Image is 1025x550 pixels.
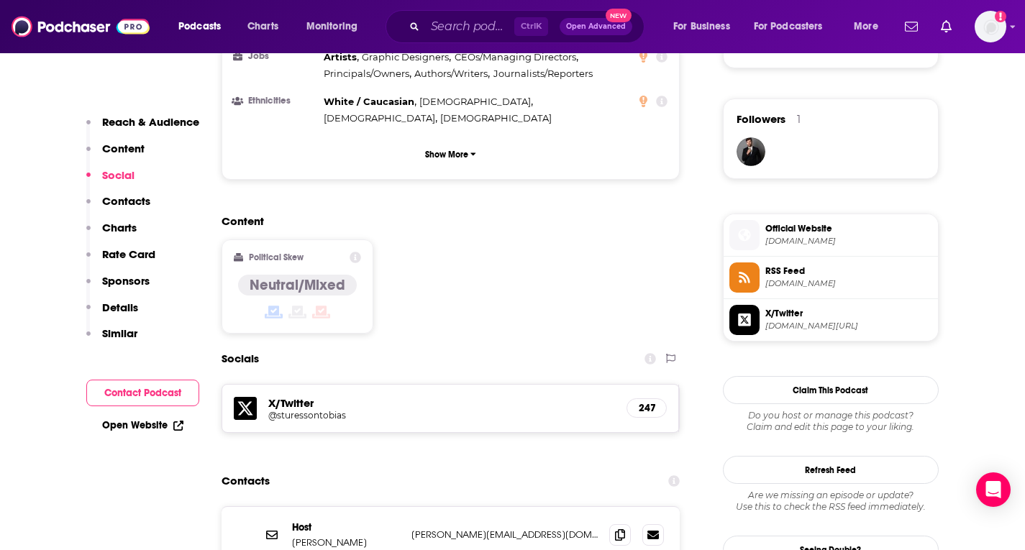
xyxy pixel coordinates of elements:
[744,15,844,38] button: open menu
[976,472,1011,507] div: Open Intercom Messenger
[737,137,765,166] img: JohirMia
[723,456,939,484] button: Refresh Feed
[606,9,632,22] span: New
[102,115,199,129] p: Reach & Audience
[324,112,435,124] span: [DEMOGRAPHIC_DATA]
[324,49,359,65] span: ,
[234,52,318,61] h3: Jobs
[102,221,137,234] p: Charts
[639,402,655,414] h5: 247
[268,410,498,421] h5: @sturessontobias
[102,194,150,208] p: Contacts
[86,168,135,195] button: Social
[222,214,669,228] h2: Content
[102,274,150,288] p: Sponsors
[419,96,531,107] span: [DEMOGRAPHIC_DATA]
[425,15,514,38] input: Search podcasts, credits, & more...
[440,112,552,124] span: [DEMOGRAPHIC_DATA]
[324,68,409,79] span: Principals/Owners
[425,150,468,160] p: Show More
[292,536,400,549] p: [PERSON_NAME]
[414,65,490,82] span: ,
[178,17,221,37] span: Podcasts
[296,15,376,38] button: open menu
[455,51,576,63] span: CEOs/Managing Directors
[86,247,155,274] button: Rate Card
[234,141,668,168] button: Show More
[663,15,748,38] button: open menu
[729,220,932,250] a: Official Website[DOMAIN_NAME]
[362,51,449,63] span: Graphic Designers
[797,113,801,126] div: 1
[765,222,932,235] span: Official Website
[86,274,150,301] button: Sponsors
[86,301,138,327] button: Details
[765,278,932,289] span: anchor.fm
[493,68,593,79] span: Journalists/Reporters
[765,307,932,320] span: X/Twitter
[250,276,345,294] h4: Neutral/Mixed
[737,112,785,126] span: Followers
[566,23,626,30] span: Open Advanced
[324,51,357,63] span: Artists
[854,17,878,37] span: More
[222,345,259,372] h2: Socials
[324,96,414,107] span: White / Caucasian
[222,467,270,495] h2: Contacts
[247,17,278,37] span: Charts
[844,15,896,38] button: open menu
[765,236,932,247] span: heartmanagement.org
[723,410,939,433] div: Claim and edit this page to your liking.
[249,252,304,262] h2: Political Skew
[414,68,488,79] span: Authors/Writers
[238,15,287,38] a: Charts
[86,194,150,221] button: Contacts
[455,49,578,65] span: ,
[560,18,632,35] button: Open AdvancedNew
[765,321,932,331] span: twitter.com/sturessontobias
[975,11,1006,42] button: Show profile menu
[723,376,939,404] button: Claim This Podcast
[102,247,155,261] p: Rate Card
[168,15,240,38] button: open menu
[419,93,533,110] span: ,
[102,326,137,340] p: Similar
[995,11,1006,22] svg: Add a profile image
[975,11,1006,42] span: Logged in as megcassidy
[411,528,598,541] p: [PERSON_NAME][EMAIL_ADDRESS][DOMAIN_NAME]
[723,410,939,421] span: Do you host or manage this podcast?
[729,262,932,293] a: RSS Feed[DOMAIN_NAME]
[102,142,145,155] p: Content
[514,17,548,36] span: Ctrl K
[102,419,183,431] a: Open Website
[306,17,357,37] span: Monitoring
[673,17,730,37] span: For Business
[362,49,451,65] span: ,
[729,305,932,335] a: X/Twitter[DOMAIN_NAME][URL]
[975,11,1006,42] img: User Profile
[268,410,616,421] a: @sturessontobias
[86,115,199,142] button: Reach & Audience
[324,65,411,82] span: ,
[86,221,137,247] button: Charts
[754,17,823,37] span: For Podcasters
[324,110,437,127] span: ,
[292,521,400,533] p: Host
[86,380,199,406] button: Contact Podcast
[86,326,137,353] button: Similar
[899,14,924,39] a: Show notifications dropdown
[723,490,939,513] div: Are we missing an episode or update? Use this to check the RSS feed immediately.
[102,301,138,314] p: Details
[324,93,416,110] span: ,
[12,13,150,40] img: Podchaser - Follow, Share and Rate Podcasts
[234,96,318,106] h3: Ethnicities
[268,396,616,410] h5: X/Twitter
[935,14,957,39] a: Show notifications dropdown
[86,142,145,168] button: Content
[765,265,932,278] span: RSS Feed
[399,10,658,43] div: Search podcasts, credits, & more...
[102,168,135,182] p: Social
